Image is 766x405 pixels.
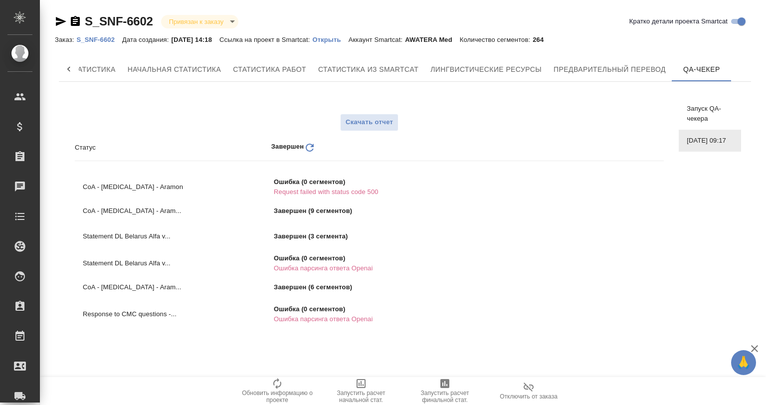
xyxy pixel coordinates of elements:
p: Statement DL Belarus Alfa v... [83,231,274,241]
p: 264 [533,36,551,43]
button: Привязан к заказу [166,17,226,26]
a: Открыть [312,35,348,43]
p: Statement DL Belarus Alfa v... [83,258,274,268]
p: Response to CMC questions -... [83,309,274,319]
span: Статистика из Smartcat [318,63,418,76]
p: Ошибка парсинга ответа Openai [274,314,513,324]
div: Запуск QA-чекера [679,98,741,130]
div: Привязан к заказу [161,15,238,28]
p: Заказ: [55,36,76,43]
p: Завершен (6 сегментов) [274,282,513,292]
p: CoA - [MEDICAL_DATA] - Aram... [83,282,274,292]
p: Ссылка на проект в Smartcat: [219,36,312,43]
span: Запуск QA-чекера [687,104,733,124]
p: Количество сегментов: [460,36,533,43]
span: Лингвистические ресурсы [430,63,542,76]
a: S_SNF-6602 [85,14,153,28]
span: 🙏 [735,352,752,373]
p: Открыть [312,36,348,43]
p: Завершен (9 сегментов) [274,206,513,216]
p: Ошибка (0 сегментов) [274,177,513,187]
p: Завершен (3 сегмента) [274,231,513,241]
p: CoA - [MEDICAL_DATA] - Aram... [83,206,274,216]
span: QA-чекер [678,63,726,76]
p: Ошибка парсинга ответа Openai [274,263,513,273]
p: CoA - [MEDICAL_DATA] - Aramon [83,182,274,192]
p: Ошибка (0 сегментов) [274,253,513,263]
div: [DATE] 09:17 [679,130,741,152]
p: S_SNF-6602 [76,36,122,43]
p: Ошибка (0 сегментов) [274,304,513,314]
span: Финальная статистика [20,63,116,76]
p: Дата создания: [122,36,171,43]
span: Статистика работ [233,63,306,76]
button: 🙏 [731,350,756,375]
p: [DATE] 14:18 [171,36,219,43]
span: Скачать отчет [346,117,393,128]
button: Скопировать ссылку [69,15,81,27]
p: Завершен [271,142,304,154]
span: Предварительный перевод [554,63,666,76]
p: AWATERA Med [405,36,460,43]
span: Кратко детали проекта Smartcat [629,16,728,26]
button: Скачать отчет [340,114,398,131]
span: [DATE] 09:17 [687,136,733,146]
p: Статус [75,143,271,153]
a: S_SNF-6602 [76,35,122,43]
p: Request failed with status code 500 [274,187,513,197]
span: Начальная статистика [128,63,221,76]
button: Скопировать ссылку для ЯМессенджера [55,15,67,27]
p: Аккаунт Smartcat: [349,36,405,43]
